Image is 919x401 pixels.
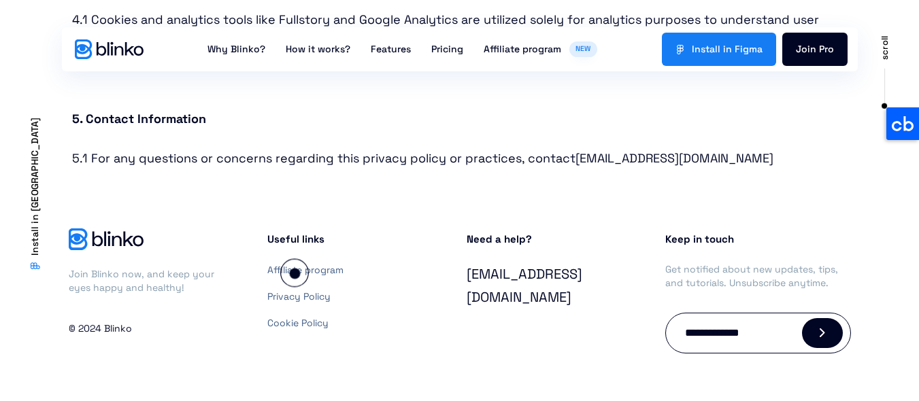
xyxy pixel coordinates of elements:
[72,148,848,169] p: 5.1 For any questions or concerns regarding this privacy policy or practices, contact
[692,39,695,59] span: I
[361,27,421,71] a: Features
[718,39,720,59] span: l
[267,315,453,332] a: Cookie Policy
[27,117,43,256] span: Install in [GEOGRAPHIC_DATA]
[878,27,892,109] a: scroll
[828,39,834,59] span: o
[197,27,275,71] a: Why Blinko?
[421,27,473,71] a: Pricing
[75,39,144,59] img: Blinko
[796,39,801,59] span: J
[695,39,701,59] span: n
[878,36,892,60] span: scroll
[705,39,709,59] span: t
[69,267,227,294] p: Join Blinko now, and keep your eyes happy and healthy!
[27,117,43,271] a: Install in [GEOGRAPHIC_DATA]
[267,262,453,279] a: Affiliate program
[810,39,816,59] span: n
[473,27,607,71] a: Affiliate programNEW
[740,39,743,59] span: i
[782,33,848,66] a: Join Pro
[275,27,361,71] a: How it works?
[72,10,848,51] p: 4.1 Cookies and analytics tools like Fullstory and Google Analytics are utilized solely for analy...
[72,111,206,126] strong: 5. Contact Information
[819,39,824,59] span: P
[743,39,749,59] span: g
[662,33,776,66] a: Install in Figma
[69,321,132,337] p: © 2024 Blinko
[701,39,705,59] span: s
[735,39,740,59] span: F
[569,41,597,57] span: NEW
[749,39,757,59] span: m
[726,39,732,59] span: n
[665,232,734,246] h3: Keep in touch
[807,39,810,59] span: i
[75,39,144,59] a: Blinko Blinko Blinko
[715,39,718,59] span: l
[709,39,715,59] span: a
[575,150,773,166] a: [EMAIL_ADDRESS][DOMAIN_NAME]
[801,39,807,59] span: o
[467,232,532,246] h3: Need a help?
[824,39,828,59] span: r
[757,39,763,59] span: a
[267,232,324,246] h3: Useful links
[723,39,726,59] span: i
[267,289,453,305] a: Privacy Policy
[665,262,851,290] p: Get notified about new updates, tips, and tutorials. Unsubscribe anytime.
[467,265,582,306] a: [EMAIL_ADDRESS][DOMAIN_NAME]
